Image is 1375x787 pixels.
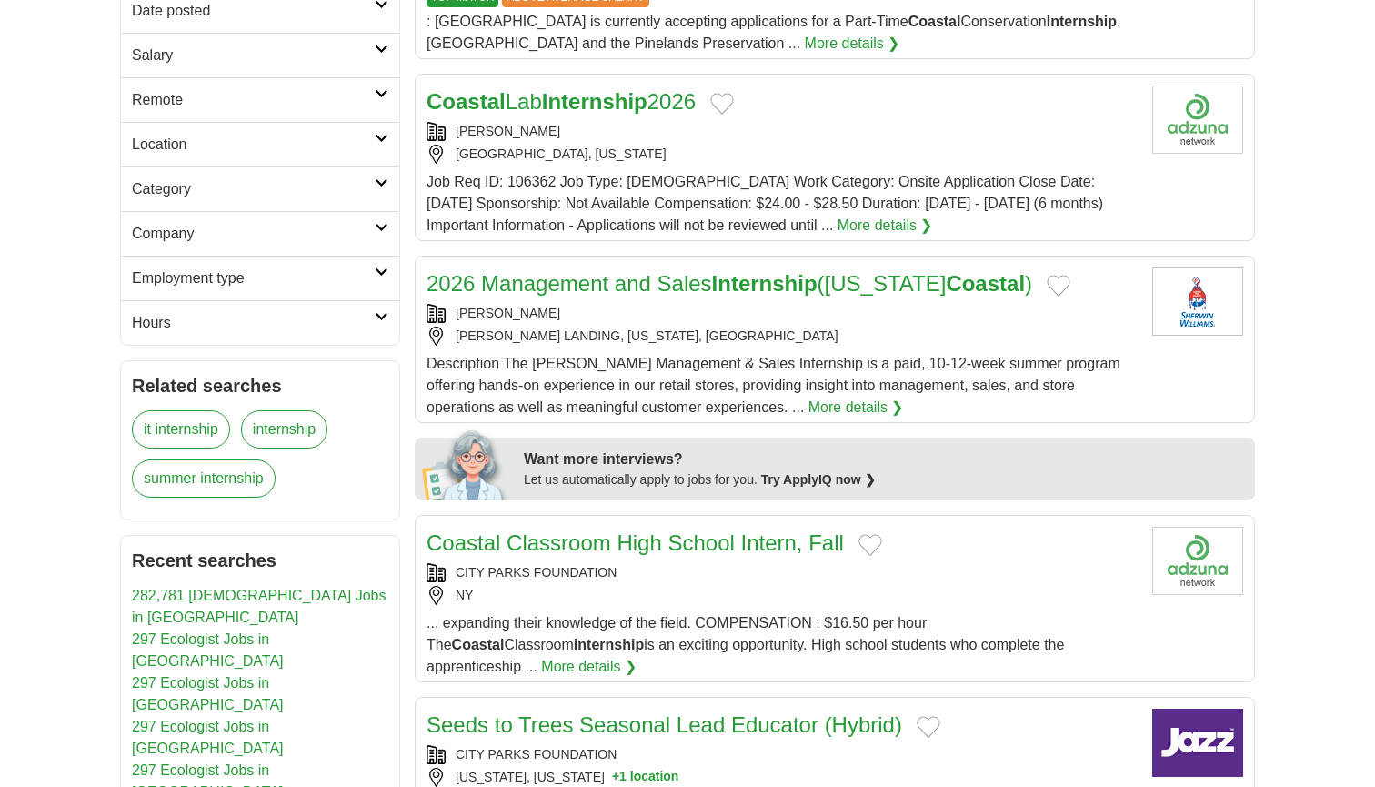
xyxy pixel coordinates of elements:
a: it internship [132,410,230,449]
strong: Internship [712,271,818,296]
button: Add to favorite jobs [1047,275,1070,297]
a: Company [121,211,399,256]
strong: internship [574,637,644,652]
h2: Category [132,178,375,200]
img: Sherwin Williams logo [1152,267,1243,336]
span: + [612,768,619,787]
a: Try ApplyIQ now ❯ [761,472,876,487]
img: apply-iq-scientist.png [422,428,510,500]
h2: Company [132,223,375,245]
div: CITY PARKS FOUNDATION [427,745,1138,764]
a: More details ❯ [805,33,900,55]
a: Hours [121,300,399,345]
span: Description The [PERSON_NAME] Management & Sales Internship is a paid, 10-12-week summer program ... [427,356,1120,415]
span: ... expanding their knowledge of the field. COMPENSATION : $16.50 per hour The Classroom is an ex... [427,615,1064,674]
h2: Remote [132,89,375,111]
a: 282,781 [DEMOGRAPHIC_DATA] Jobs in [GEOGRAPHIC_DATA] [132,588,386,625]
strong: Coastal [452,637,505,652]
a: Remote [121,77,399,122]
strong: Coastal [427,89,506,114]
a: Employment type [121,256,399,300]
a: Salary [121,33,399,77]
a: Category [121,166,399,211]
div: [US_STATE], [US_STATE] [427,768,1138,787]
strong: Internship [1047,14,1117,29]
h2: Related searches [132,372,388,399]
h2: Hours [132,312,375,334]
div: [PERSON_NAME] LANDING, [US_STATE], [GEOGRAPHIC_DATA] [427,327,1138,346]
a: CoastalLabInternship2026 [427,89,696,114]
a: Seeds to Trees Seasonal Lead Educator (Hybrid) [427,712,902,737]
button: Add to favorite jobs [710,93,734,115]
a: summer internship [132,459,276,498]
strong: Coastal [908,14,961,29]
h2: Recent searches [132,547,388,574]
span: : [GEOGRAPHIC_DATA] is currently accepting applications for a Part-Time Conservation . [GEOGRAPHI... [427,14,1121,51]
button: Add to favorite jobs [858,534,882,556]
span: Job Req ID: 106362 Job Type: [DEMOGRAPHIC_DATA] Work Category: Onsite Application Close Date: [DA... [427,174,1103,233]
h2: Location [132,134,375,156]
a: 297 Ecologist Jobs in [GEOGRAPHIC_DATA] [132,631,284,669]
img: Company logo [1152,709,1243,777]
a: 297 Ecologist Jobs in [GEOGRAPHIC_DATA] [132,719,284,756]
a: internship [241,410,327,449]
div: Want more interviews? [524,449,1244,470]
a: Location [121,122,399,166]
a: More details ❯ [808,397,904,419]
a: [PERSON_NAME] [456,306,560,320]
div: [PERSON_NAME] [427,122,1138,141]
a: Coastal Classroom High School Intern, Fall [427,530,844,555]
a: More details ❯ [838,215,933,237]
img: Company logo [1152,527,1243,595]
a: 2026 Management and SalesInternship([US_STATE]Coastal) [427,271,1032,296]
div: NY [427,586,1138,605]
a: 297 Ecologist Jobs in [GEOGRAPHIC_DATA] [132,675,284,712]
button: +1 location [612,768,679,787]
strong: Internship [542,89,647,114]
h2: Salary [132,45,375,66]
img: Company logo [1152,86,1243,154]
a: More details ❯ [541,656,637,678]
strong: Coastal [946,271,1025,296]
div: [GEOGRAPHIC_DATA], [US_STATE] [427,145,1138,164]
h2: Employment type [132,267,375,289]
div: Let us automatically apply to jobs for you. [524,470,1244,489]
div: CITY PARKS FOUNDATION [427,563,1138,582]
button: Add to favorite jobs [917,716,940,738]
